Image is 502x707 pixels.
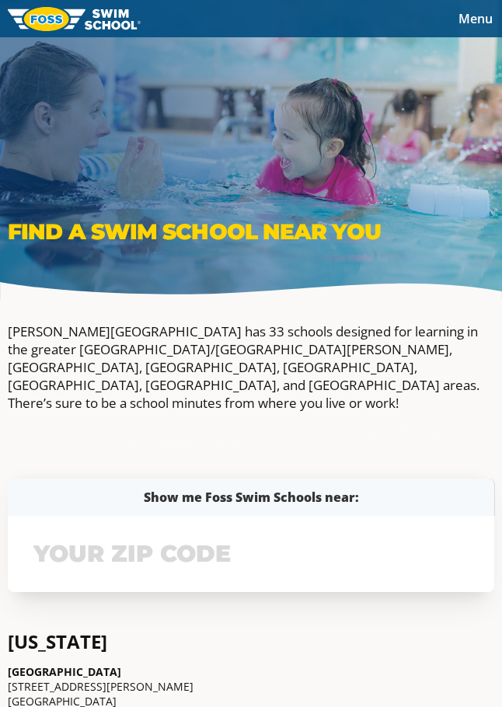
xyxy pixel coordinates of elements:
img: FOSS Swim School Logo [8,7,141,31]
button: Toggle navigation [449,7,502,30]
span: Menu [458,10,493,27]
h4: [US_STATE] [8,631,494,653]
p: [PERSON_NAME][GEOGRAPHIC_DATA] has 33 schools designed for learning in the greater [GEOGRAPHIC_DA... [8,322,494,412]
p: Find a Swim School Near You [8,218,494,245]
div: Show me Foss Swim Schools near: [18,489,484,506]
a: [GEOGRAPHIC_DATA] [8,664,121,679]
input: YOUR ZIP CODE [30,531,472,576]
